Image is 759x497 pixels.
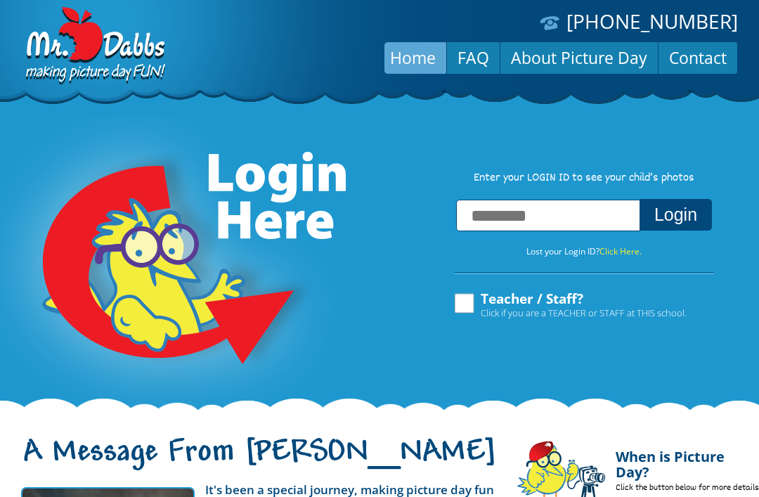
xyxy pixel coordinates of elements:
button: Login [640,199,712,231]
a: Click Here. [599,245,642,257]
label: Teacher / Staff? [453,292,687,318]
a: Contact [659,41,737,75]
a: [PHONE_NUMBER] [566,8,738,34]
p: Enter your LOGIN ID to see your child’s photos [440,171,728,186]
span: Click if you are a TEACHER or STAFF at THIS school. [481,306,687,320]
h1: A Message From [PERSON_NAME] [21,446,496,476]
p: Lost your Login ID? [440,244,728,259]
a: Home [379,41,446,75]
img: Dabbs Company [21,7,167,86]
a: FAQ [447,41,500,75]
a: About Picture Day [500,41,658,75]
